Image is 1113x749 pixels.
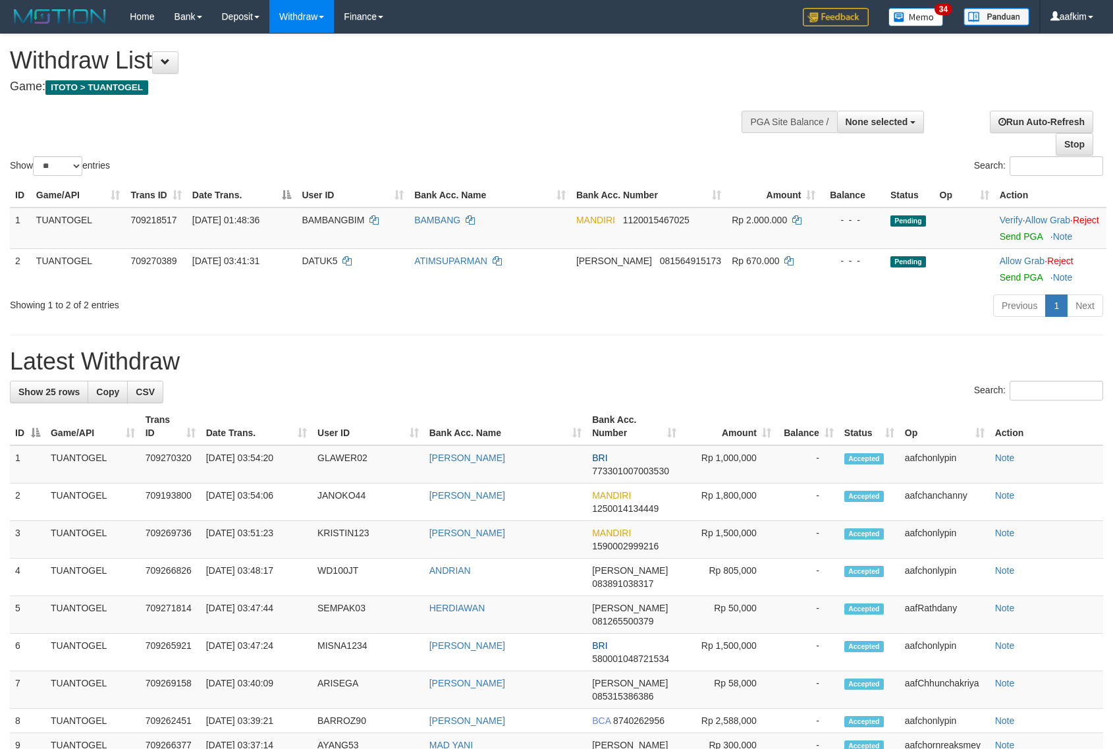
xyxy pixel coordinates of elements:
label: Show entries [10,156,110,176]
a: Next [1067,294,1103,317]
span: [DATE] 03:41:31 [192,256,259,266]
td: [DATE] 03:48:17 [201,559,312,596]
a: Allow Grab [1025,215,1070,225]
td: Rp 1,000,000 [682,445,776,484]
td: TUANTOGEL [45,445,140,484]
td: · · [994,208,1106,249]
a: Verify [1000,215,1023,225]
span: [DATE] 01:48:36 [192,215,259,225]
img: panduan.png [964,8,1029,26]
th: Date Trans.: activate to sort column descending [187,183,297,208]
td: [DATE] 03:54:06 [201,484,312,521]
span: · [1000,256,1047,266]
span: ITOTO > TUANTOGEL [45,80,148,95]
span: [PERSON_NAME] [592,603,668,613]
th: ID [10,183,31,208]
span: MANDIRI [592,490,631,501]
span: Accepted [844,453,884,464]
a: [PERSON_NAME] [429,528,505,538]
h1: Withdraw List [10,47,729,74]
td: Rp 58,000 [682,671,776,709]
a: Show 25 rows [10,381,88,403]
td: TUANTOGEL [45,521,140,559]
span: DATUK5 [302,256,337,266]
h4: Game: [10,80,729,94]
a: Run Auto-Refresh [990,111,1093,133]
div: PGA Site Balance / [742,111,836,133]
span: Copy 1120015467025 to clipboard [623,215,690,225]
a: Note [995,528,1015,538]
span: MANDIRI [592,528,631,538]
td: [DATE] 03:51:23 [201,521,312,559]
th: Game/API: activate to sort column ascending [31,183,126,208]
span: BCA [592,715,611,726]
span: Copy [96,387,119,397]
th: Op: activate to sort column ascending [935,183,994,208]
th: Bank Acc. Number: activate to sort column ascending [587,408,682,445]
th: Game/API: activate to sort column ascending [45,408,140,445]
th: Trans ID: activate to sort column ascending [140,408,201,445]
td: - [776,445,839,484]
td: 7 [10,671,45,709]
a: Note [995,715,1015,726]
a: Note [995,490,1015,501]
th: Op: activate to sort column ascending [900,408,990,445]
td: Rp 1,500,000 [682,634,776,671]
a: Note [995,453,1015,463]
th: Trans ID: activate to sort column ascending [125,183,186,208]
td: - [776,634,839,671]
span: Copy 8740262956 to clipboard [613,715,665,726]
td: 6 [10,634,45,671]
span: Accepted [844,716,884,727]
button: None selected [837,111,925,133]
span: Copy 1590002999216 to clipboard [592,541,659,551]
span: BRI [592,453,607,463]
span: Copy 773301007003530 to clipboard [592,466,669,476]
span: MANDIRI [576,215,615,225]
td: 1 [10,208,31,249]
span: Copy 085315386386 to clipboard [592,691,653,702]
input: Search: [1010,381,1103,401]
a: Note [995,678,1015,688]
span: Copy 580001048721534 to clipboard [592,653,669,664]
td: GLAWER02 [312,445,424,484]
span: 709270389 [130,256,176,266]
th: Action [994,183,1106,208]
td: 5 [10,596,45,634]
td: 709262451 [140,709,201,733]
td: [DATE] 03:39:21 [201,709,312,733]
td: 2 [10,484,45,521]
td: aafchonlypin [900,521,990,559]
td: JANOKO44 [312,484,424,521]
span: CSV [136,387,155,397]
span: None selected [846,117,908,127]
td: [DATE] 03:47:44 [201,596,312,634]
td: aafchonlypin [900,709,990,733]
a: ANDRIAN [429,565,471,576]
th: Balance [821,183,885,208]
td: Rp 2,588,000 [682,709,776,733]
a: [PERSON_NAME] [429,490,505,501]
th: Action [990,408,1103,445]
td: [DATE] 03:47:24 [201,634,312,671]
th: Status: activate to sort column ascending [839,408,900,445]
div: Showing 1 to 2 of 2 entries [10,293,454,312]
img: MOTION_logo.png [10,7,110,26]
td: aafRathdany [900,596,990,634]
span: Pending [890,215,926,227]
a: [PERSON_NAME] [429,640,505,651]
td: - [776,484,839,521]
img: Feedback.jpg [803,8,869,26]
a: HERDIAWAN [429,603,485,613]
span: Accepted [844,641,884,652]
th: User ID: activate to sort column ascending [296,183,409,208]
select: Showentries [33,156,82,176]
span: Copy 081265500379 to clipboard [592,616,653,626]
a: Copy [88,381,128,403]
h1: Latest Withdraw [10,348,1103,375]
a: [PERSON_NAME] [429,453,505,463]
td: 2 [10,248,31,289]
td: Rp 50,000 [682,596,776,634]
span: Accepted [844,566,884,577]
th: Bank Acc. Number: activate to sort column ascending [571,183,726,208]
